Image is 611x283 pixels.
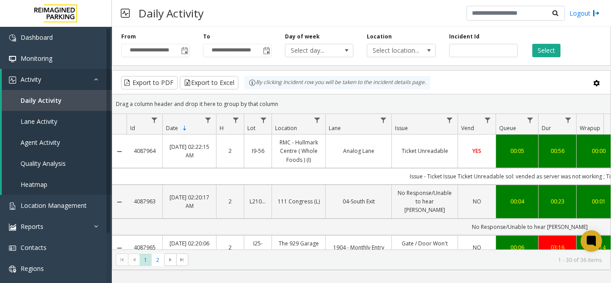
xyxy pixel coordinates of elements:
kendo-pager-info: 1 - 30 of 36 items [194,256,602,264]
a: 00:06 [501,243,533,252]
a: YES [463,147,490,155]
a: Daily Activity [2,90,112,111]
span: Page 1 [140,254,152,266]
a: No Response/Unable to hear [PERSON_NAME] [397,189,452,215]
a: I9-56 [250,147,266,155]
span: Date [166,124,178,132]
span: Issue [395,124,408,132]
img: 'icon' [9,203,16,210]
label: Location [367,33,392,41]
span: Select day... [285,44,339,57]
a: 2 [222,197,238,206]
span: Queue [499,124,516,132]
div: Data table [112,114,611,249]
img: pageIcon [121,2,130,24]
h3: Daily Activity [134,2,208,24]
span: YES [472,147,481,155]
a: 04-South Exit [331,197,386,206]
span: Quality Analysis [21,159,66,168]
span: Go to the last page [176,253,188,266]
img: 'icon' [9,266,16,273]
span: Daily Activity [21,96,62,105]
img: 'icon' [9,55,16,63]
span: Go to the next page [164,253,176,266]
img: 'icon' [9,34,16,42]
span: Go to the next page [167,256,174,263]
img: 'icon' [9,76,16,84]
a: Collapse Details [112,245,127,252]
a: Ticket Unreadable [397,147,452,155]
a: Lane Activity [2,111,112,132]
label: Incident Id [449,33,479,41]
img: 'icon' [9,245,16,252]
a: 00:04 [501,197,533,206]
a: Analog Lane [331,147,386,155]
a: 2 [222,243,238,252]
span: Id [130,124,135,132]
span: Agent Activity [21,138,60,147]
a: 03:16 [544,243,571,252]
a: 111 Congress (L) [277,197,320,206]
a: 4087963 [132,197,157,206]
div: By clicking Incident row you will be taken to the incident details page. [244,76,430,89]
span: Location [275,124,297,132]
a: The 929 Garage (I) (R390) [277,239,320,256]
a: 1904 - Monthly Entry [331,243,386,252]
a: NO [463,197,490,206]
img: 'icon' [9,224,16,231]
span: Lane [329,124,341,132]
a: [DATE] 02:22:15 AM [168,143,211,160]
a: 4087964 [132,147,157,155]
span: Activity [21,75,41,84]
label: From [121,33,136,41]
a: Issue Filter Menu [444,114,456,126]
span: Lane Activity [21,117,57,126]
label: To [203,33,210,41]
span: Dur [542,124,551,132]
span: H [220,124,224,132]
a: [DATE] 02:20:06 AM [168,239,211,256]
a: I25-182 [250,239,266,256]
a: Vend Filter Menu [482,114,494,126]
button: Export to Excel [180,76,238,89]
a: Logout [569,8,600,18]
label: Day of week [285,33,320,41]
span: Dashboard [21,33,53,42]
a: 00:23 [544,197,571,206]
span: NO [473,198,481,205]
span: Regions [21,264,44,273]
span: Location Management [21,201,87,210]
span: Monitoring [21,54,52,63]
a: L21066000 [250,197,266,206]
a: Location Filter Menu [311,114,323,126]
span: Go to the last page [178,256,186,263]
div: Drag a column header and drop it here to group by that column [112,96,611,112]
a: [DATE] 02:20:17 AM [168,193,211,210]
span: Contacts [21,243,47,252]
span: Wrapup [580,124,600,132]
span: Heatmap [21,180,47,189]
button: Export to PDF [121,76,178,89]
a: 4087965 [132,243,157,252]
img: infoIcon.svg [249,79,256,86]
img: logout [593,8,600,18]
span: NO [473,244,481,251]
a: 00:05 [501,147,533,155]
span: Toggle popup [179,44,189,57]
a: NO [463,243,490,252]
span: Toggle popup [261,44,271,57]
span: Page 2 [152,254,164,266]
a: Lane Filter Menu [378,114,390,126]
a: Collapse Details [112,199,127,206]
a: Collapse Details [112,148,127,155]
span: Sortable [181,125,188,132]
a: 00:56 [544,147,571,155]
span: Select location... [367,44,421,57]
a: Activity [2,69,112,90]
a: Lot Filter Menu [258,114,270,126]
